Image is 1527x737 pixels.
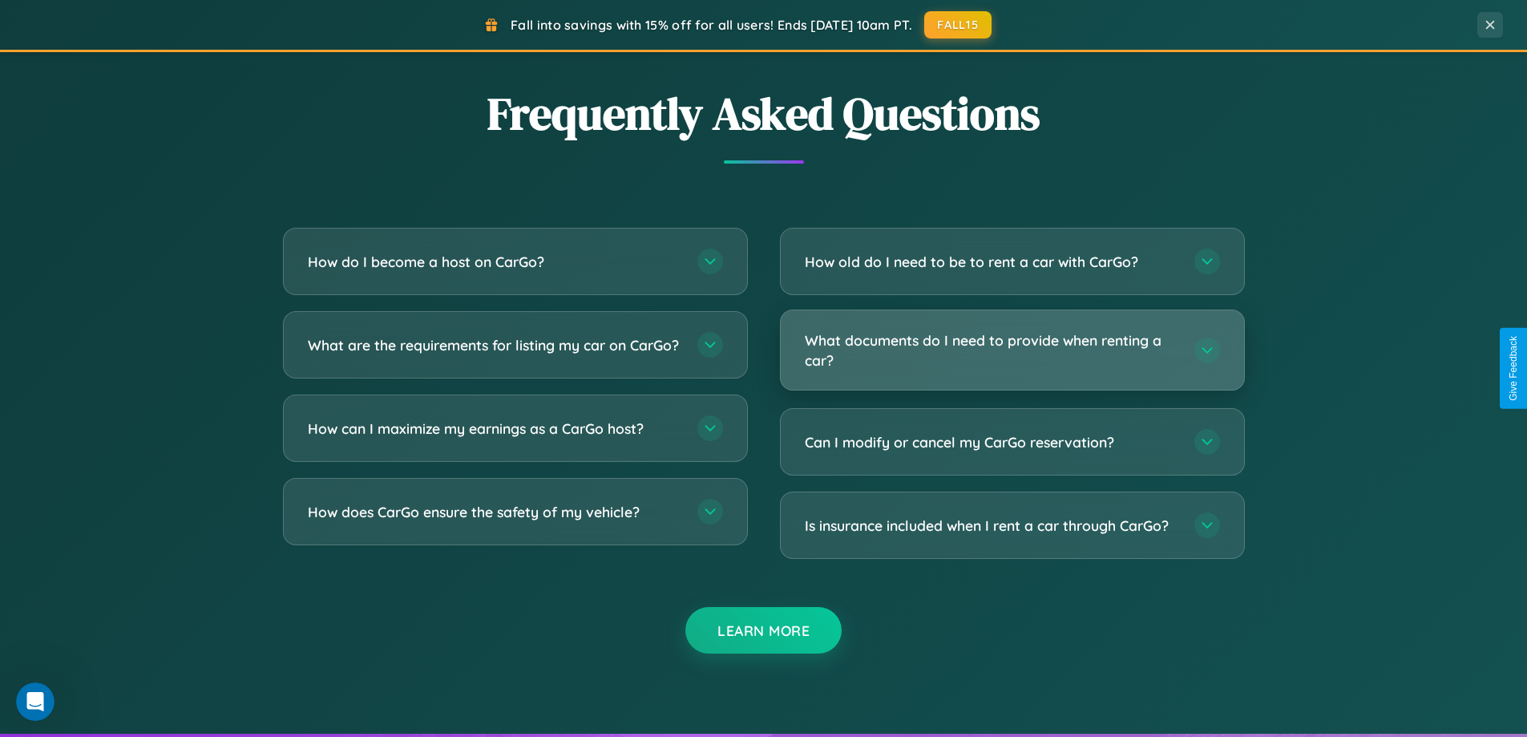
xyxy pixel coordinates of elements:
h3: Is insurance included when I rent a car through CarGo? [805,516,1178,536]
h3: What are the requirements for listing my car on CarGo? [308,335,681,355]
div: Give Feedback [1508,336,1519,401]
h3: How old do I need to be to rent a car with CarGo? [805,252,1178,272]
h2: Frequently Asked Questions [283,83,1245,144]
iframe: Intercom live chat [16,682,55,721]
h3: How does CarGo ensure the safety of my vehicle? [308,502,681,522]
h3: Can I modify or cancel my CarGo reservation? [805,432,1178,452]
h3: How do I become a host on CarGo? [308,252,681,272]
button: FALL15 [924,11,992,38]
button: Learn More [685,607,842,654]
h3: What documents do I need to provide when renting a car? [805,330,1178,370]
h3: How can I maximize my earnings as a CarGo host? [308,419,681,439]
span: Fall into savings with 15% off for all users! Ends [DATE] 10am PT. [511,17,912,33]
